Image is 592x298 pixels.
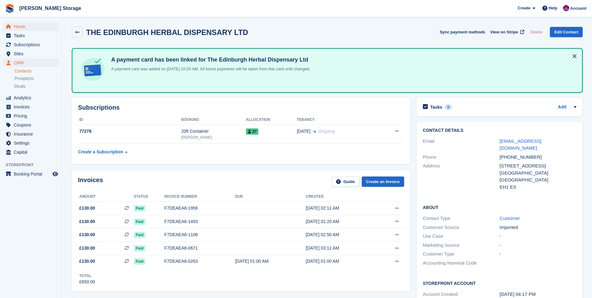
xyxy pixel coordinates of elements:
[134,258,145,265] span: Paid
[423,215,500,222] div: Contact Type
[306,192,376,202] th: Created
[86,28,248,37] h2: THE EDINBURGH HERBAL DISPENSARY LTD
[14,112,51,120] span: Pricing
[134,205,145,211] span: Paid
[423,233,500,240] div: Use Case
[500,170,576,177] div: [GEOGRAPHIC_DATA]
[78,115,181,125] th: ID
[164,258,235,265] div: F7DEAEA6-0263
[6,162,62,168] span: Storefront
[440,27,485,37] button: Sync payment methods
[528,27,545,37] button: Delete
[423,204,576,210] h2: About
[423,242,500,249] div: Marketing Source
[423,251,500,258] div: Customer Type
[3,31,59,40] a: menu
[164,218,235,225] div: F7DEAEA6-1493
[488,27,526,37] a: View on Stripe
[14,121,51,129] span: Coupons
[3,148,59,156] a: menu
[80,56,106,82] img: card-linked-ebf98d0992dc2aeb22e95c0e3c79077019eb2392cfd83c6a337811c24bc77127.svg
[445,104,452,110] div: 0
[181,128,246,135] div: 20ft Container
[14,93,51,102] span: Analytics
[3,170,59,178] a: menu
[430,104,443,110] h2: Tasks
[14,40,51,49] span: Subscriptions
[423,162,500,191] div: Address
[14,22,51,31] span: Home
[235,192,306,202] th: Due
[164,231,235,238] div: F7DEAEA6-1106
[134,232,145,238] span: Paid
[78,146,127,158] a: Create a Subscription
[14,148,51,156] span: Capital
[79,273,95,279] div: Total
[79,279,95,285] div: £650.00
[79,245,95,251] span: £130.00
[14,49,51,58] span: Sites
[235,258,306,265] div: [DATE] 01:00 AM
[3,93,59,102] a: menu
[246,115,297,125] th: Allocation
[14,83,26,89] span: Deals
[164,192,235,202] th: Invoice number
[164,205,235,211] div: F7DEAEA6-1956
[500,216,520,221] a: Customer
[246,128,258,135] span: 27
[306,218,376,225] div: [DATE] 01:20 AM
[563,5,569,11] img: Audra Whitelaw
[549,5,557,11] span: Help
[3,40,59,49] a: menu
[490,29,518,35] span: View on Stripe
[500,224,576,231] div: Imported
[51,170,59,178] a: Preview store
[500,242,576,249] div: -
[306,205,376,211] div: [DATE] 02:11 AM
[3,121,59,129] a: menu
[14,75,59,82] a: Prospects
[423,280,576,286] h2: Storefront Account
[14,58,51,67] span: CRM
[109,56,310,63] h4: A payment card has been linked for The Edinburgh Herbal Dispensary Ltd
[500,233,576,240] div: -
[558,104,566,111] a: Add
[500,162,576,170] div: [STREET_ADDRESS]
[500,154,576,161] div: [PHONE_NUMBER]
[3,102,59,111] a: menu
[500,138,541,151] a: [EMAIL_ADDRESS][DOMAIN_NAME]
[423,128,576,133] h2: Contact Details
[14,31,51,40] span: Tasks
[423,154,500,161] div: Phone
[3,58,59,67] a: menu
[550,27,583,37] a: Edit Contact
[14,68,59,74] a: Contacts
[297,115,377,125] th: Tenancy
[423,224,500,231] div: Customer Source
[134,219,145,225] span: Paid
[78,176,103,187] h2: Invoices
[78,104,404,111] h2: Subscriptions
[181,135,246,140] div: [PERSON_NAME]
[109,66,310,72] p: A payment card was added on [DATE] 10:20 AM. All future payments will be taken from this card unt...
[3,112,59,120] a: menu
[500,251,576,258] div: -
[78,192,134,202] th: Amount
[134,245,145,251] span: Paid
[5,4,14,13] img: stora-icon-8386f47178a22dfd0bd8f6a31ec36ba5ce8667c1dd55bd0f319d3a0aa187defe.svg
[423,260,500,267] div: Accounting Nominal Code
[318,129,335,134] span: Ongoing
[14,76,34,82] span: Prospects
[500,184,576,191] div: EH1 EX
[500,176,576,184] div: [GEOGRAPHIC_DATA]
[306,258,376,265] div: [DATE] 01:00 AM
[570,5,586,12] span: Account
[14,83,59,90] a: Deals
[14,139,51,147] span: Settings
[78,149,123,155] div: Create a Subscription
[423,291,500,298] div: Account Created
[134,192,164,202] th: Status
[14,170,51,178] span: Booking Portal
[3,139,59,147] a: menu
[423,138,500,152] div: Email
